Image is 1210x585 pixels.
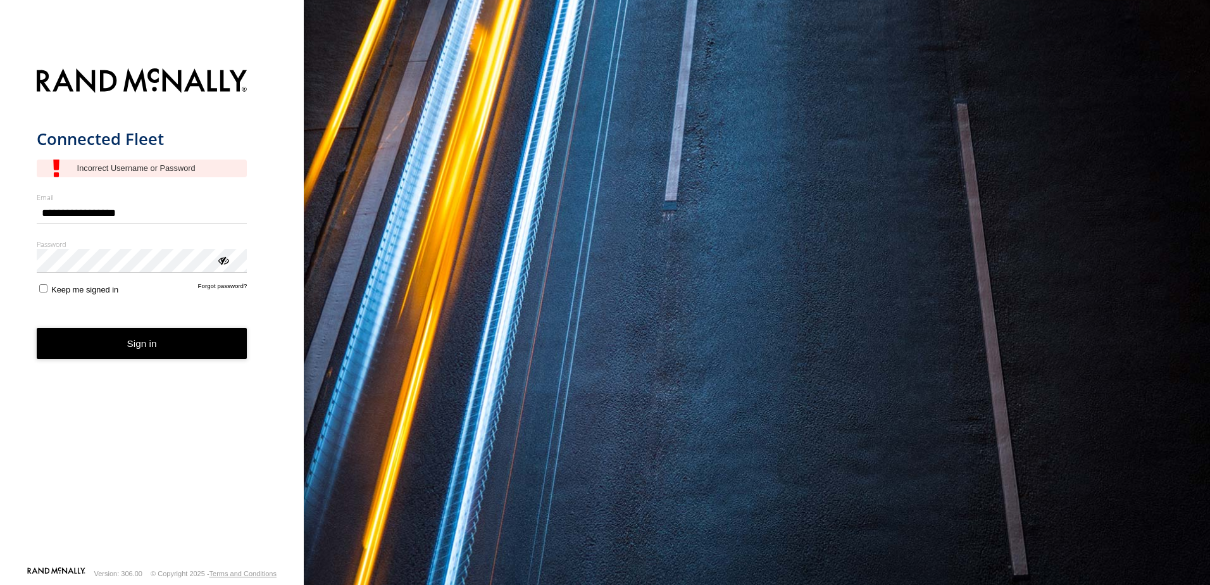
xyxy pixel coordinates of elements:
span: Keep me signed in [51,285,118,294]
img: Rand McNally [37,66,247,98]
div: ViewPassword [216,253,229,266]
h1: Connected Fleet [37,129,247,149]
input: Keep me signed in [39,284,47,292]
label: Password [37,239,247,249]
a: Visit our Website [27,567,85,580]
button: Sign in [37,328,247,359]
a: Terms and Conditions [209,570,277,577]
label: Email [37,192,247,202]
form: main [37,61,268,566]
div: © Copyright 2025 - [151,570,277,577]
a: Forgot password? [198,282,247,294]
div: Version: 306.00 [94,570,142,577]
